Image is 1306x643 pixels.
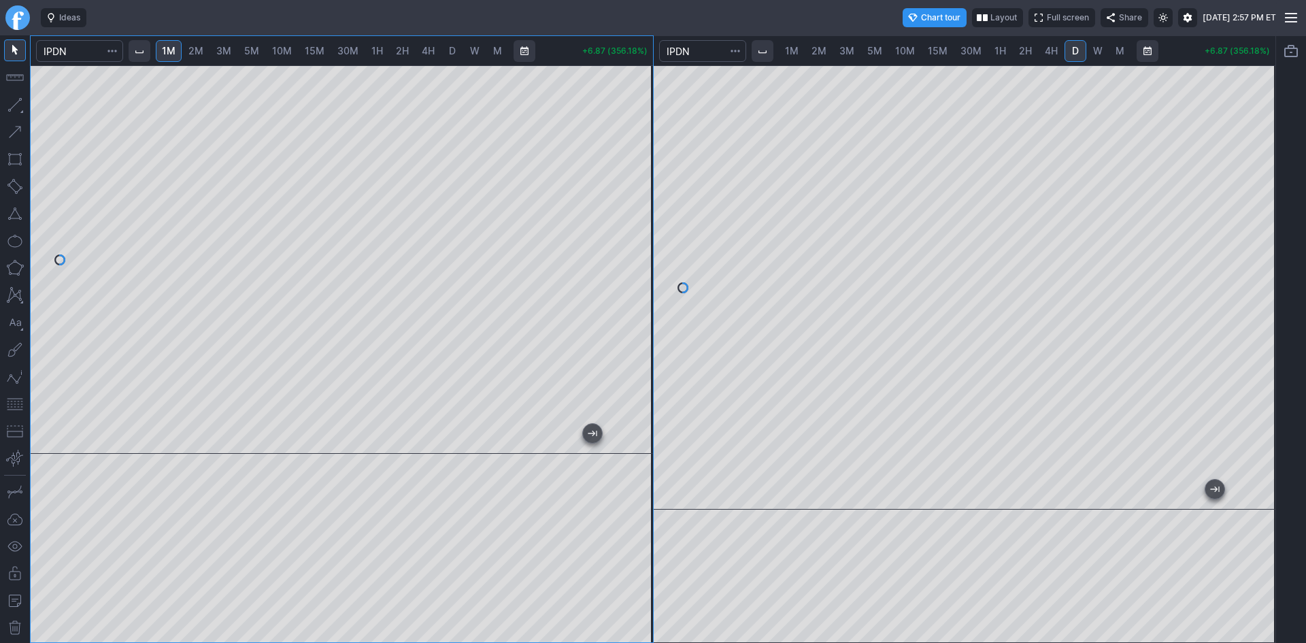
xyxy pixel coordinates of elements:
button: Interval [129,40,150,62]
input: Search [36,40,123,62]
button: Share [1101,8,1148,27]
button: Chart tour [903,8,967,27]
button: Elliott waves [4,366,26,388]
a: 4H [416,40,441,62]
a: 5M [861,40,888,62]
span: 30M [960,45,982,56]
span: 2H [1019,45,1032,56]
span: 1H [371,45,383,56]
button: Jump to the most recent bar [1205,480,1224,499]
button: Rotated rectangle [4,176,26,197]
a: 30M [331,40,365,62]
a: 1H [988,40,1012,62]
span: 2H [396,45,409,56]
button: Full screen [1028,8,1095,27]
a: D [1065,40,1086,62]
span: 2M [188,45,203,56]
button: Settings [1178,8,1197,27]
span: Full screen [1047,11,1089,24]
a: 15M [922,40,954,62]
button: Arrow [4,121,26,143]
button: Search [103,40,122,62]
span: D [1072,45,1079,56]
button: Add note [4,590,26,612]
span: 5M [244,45,259,56]
a: 15M [299,40,331,62]
button: Mouse [4,39,26,61]
span: W [1093,45,1103,56]
a: 3M [210,40,237,62]
a: 1M [156,40,182,62]
a: 2H [1013,40,1038,62]
button: Measure [4,67,26,88]
button: Interval [752,40,773,62]
span: 5M [867,45,882,56]
button: Position [4,421,26,442]
span: 3M [216,45,231,56]
a: 4H [1039,40,1064,62]
a: 2M [182,40,210,62]
a: M [1109,40,1131,62]
button: Text [4,312,26,333]
span: [DATE] 2:57 PM ET [1203,11,1276,24]
button: XABCD [4,284,26,306]
button: Hide drawings [4,535,26,557]
span: 10M [895,45,915,56]
button: Drawing mode: Single [4,481,26,503]
a: D [441,40,463,62]
a: 1H [365,40,389,62]
span: 10M [272,45,292,56]
span: 1M [785,45,799,56]
button: Search [726,40,745,62]
button: Line [4,94,26,116]
button: Fibonacci retracements [4,393,26,415]
button: Triangle [4,203,26,225]
span: 4H [1045,45,1058,56]
a: 2H [390,40,415,62]
input: Search [659,40,746,62]
a: 2M [805,40,833,62]
span: 1M [162,45,175,56]
span: 3M [839,45,854,56]
span: M [1116,45,1124,56]
a: 10M [889,40,921,62]
a: 1M [779,40,805,62]
a: M [486,40,508,62]
span: D [449,45,456,56]
button: Jump to the most recent bar [583,424,602,443]
button: Polygon [4,257,26,279]
button: Lock drawings [4,563,26,584]
button: Remove all drawings [4,617,26,639]
button: Ideas [41,8,86,27]
button: Ellipse [4,230,26,252]
span: M [493,45,502,56]
span: 15M [928,45,948,56]
span: 4H [422,45,435,56]
span: Chart tour [921,11,960,24]
span: 30M [337,45,358,56]
button: Anchored VWAP [4,448,26,469]
button: Rectangle [4,148,26,170]
button: Toggle light mode [1154,8,1173,27]
a: 10M [266,40,298,62]
button: Portfolio watchlist [1280,40,1302,62]
span: W [470,45,480,56]
a: W [464,40,486,62]
button: Range [1137,40,1158,62]
a: 30M [954,40,988,62]
span: 1H [994,45,1006,56]
span: Layout [990,11,1017,24]
button: Drawings autosave: Off [4,508,26,530]
span: 2M [811,45,826,56]
button: Layout [972,8,1023,27]
a: Finviz.com [5,5,30,30]
a: 5M [238,40,265,62]
button: Range [514,40,535,62]
span: Ideas [59,11,80,24]
span: 15M [305,45,324,56]
p: +6.87 (356.18%) [582,47,648,55]
a: W [1087,40,1109,62]
button: Brush [4,339,26,361]
a: 3M [833,40,860,62]
p: +6.87 (356.18%) [1205,47,1270,55]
